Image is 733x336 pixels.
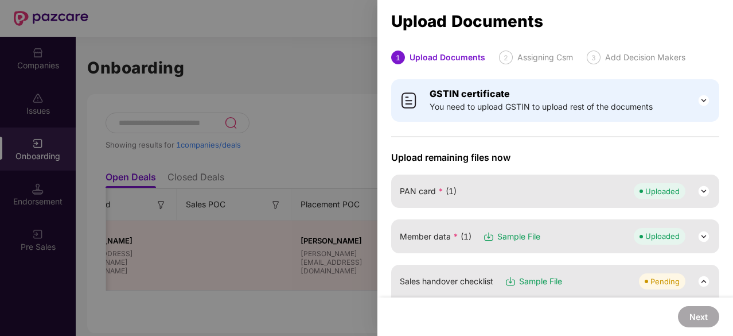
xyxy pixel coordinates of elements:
[483,231,494,242] img: svg+xml;base64,PHN2ZyB3aWR0aD0iMTYiIGhlaWdodD0iMTciIHZpZXdCb3g9IjAgMCAxNiAxNyIgZmlsbD0ibm9uZSIgeG...
[517,51,573,64] div: Assigning Csm
[697,230,711,244] img: svg+xml;base64,PHN2ZyB3aWR0aD0iMjQiIGhlaWdodD0iMjQiIHZpZXdCb3g9IjAgMCAyNCAyNCIgZmlsbD0ibm9uZSIgeG...
[645,230,680,242] div: Uploaded
[396,53,400,62] span: 1
[497,230,540,243] span: Sample File
[400,230,471,243] span: Member data (1)
[400,275,493,288] span: Sales handover checklist
[605,51,685,64] div: Add Decision Makers
[697,275,711,288] img: svg+xml;base64,PHN2ZyB3aWR0aD0iMjQiIGhlaWdodD0iMjQiIHZpZXdCb3g9IjAgMCAyNCAyNCIgZmlsbD0ibm9uZSIgeG...
[697,94,711,107] img: svg+xml;base64,PHN2ZyB3aWR0aD0iMjQiIGhlaWdodD0iMjQiIHZpZXdCb3g9IjAgMCAyNCAyNCIgZmlsbD0ibm9uZSIgeG...
[650,276,680,287] div: Pending
[391,15,719,28] div: Upload Documents
[391,152,719,163] span: Upload remaining files now
[400,91,418,110] img: svg+xml;base64,PHN2ZyB4bWxucz0iaHR0cDovL3d3dy53My5vcmcvMjAwMC9zdmciIHdpZHRoPSI0MCIgaGVpZ2h0PSI0MC...
[400,185,457,198] span: PAN card (1)
[430,88,510,99] b: GSTIN certificate
[519,275,562,288] span: Sample File
[678,306,719,327] button: Next
[591,53,596,62] span: 3
[410,51,485,64] div: Upload Documents
[697,184,711,198] img: svg+xml;base64,PHN2ZyB3aWR0aD0iMjQiIGhlaWdodD0iMjQiIHZpZXdCb3g9IjAgMCAyNCAyNCIgZmlsbD0ibm9uZSIgeG...
[430,101,653,113] span: You need to upload GSTIN to upload rest of the documents
[504,53,508,62] span: 2
[505,276,516,287] img: svg+xml;base64,PHN2ZyB3aWR0aD0iMTYiIGhlaWdodD0iMTciIHZpZXdCb3g9IjAgMCAxNiAxNyIgZmlsbD0ibm9uZSIgeG...
[645,186,680,197] div: Uploaded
